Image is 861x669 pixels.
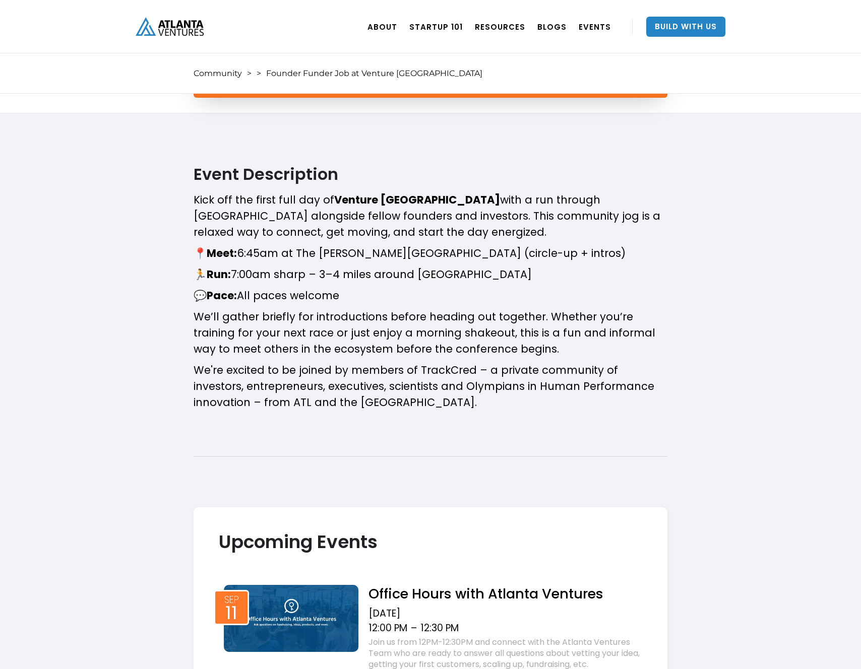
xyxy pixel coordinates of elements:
div: Founder Funder Job at Venture [GEOGRAPHIC_DATA] [266,69,482,79]
h2: Office Hours with Atlanta Ventures [368,585,642,603]
strong: Run: [207,267,231,282]
div: Sep [224,595,239,605]
div: 12:30 PM [420,622,459,634]
a: BLOGS [537,13,567,41]
strong: Pace: [207,288,237,303]
p: 🏃 7:00am sharp – 3–4 miles around [GEOGRAPHIC_DATA] [194,266,667,283]
p: Kick off the first full day of with a run through [GEOGRAPHIC_DATA] alongside fellow founders and... [194,192,667,240]
a: Build With Us [646,17,725,37]
div: 12:00 PM [368,622,407,634]
a: RESOURCES [475,13,525,41]
div: [DATE] [368,608,642,620]
p: We're excited to be joined by members of TrackCred – a private community of investors, entreprene... [194,362,667,411]
div: > [247,69,252,79]
h2: Upcoming Events [219,531,642,552]
strong: Venture [GEOGRAPHIC_DATA] [334,192,500,207]
strong: Meet: [207,246,237,260]
a: EVENTS [579,13,611,41]
a: Community [194,69,242,79]
div: 11 [225,606,237,621]
a: ABOUT [367,13,397,41]
p: We’ll gather briefly for introductions before heading out together. Whether you’re training for y... [194,309,667,357]
p: 💬 All paces welcome​ [194,288,667,304]
div: > [257,69,261,79]
div: – [411,622,417,634]
h2: Event Description [194,164,667,184]
a: Startup 101 [409,13,463,41]
p: 📍 6:45am at The [PERSON_NAME][GEOGRAPHIC_DATA] (circle-up + intros) [194,245,667,261]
